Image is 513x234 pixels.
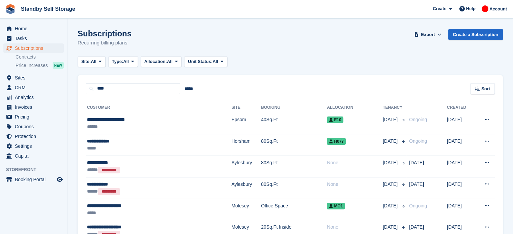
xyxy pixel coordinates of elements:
[421,31,435,38] span: Export
[261,113,327,134] td: 40Sq.Ft
[482,5,488,12] img: Aaron Winter
[433,5,446,12] span: Create
[3,93,64,102] a: menu
[53,62,64,69] div: NEW
[188,58,212,65] span: Unit Status:
[16,62,64,69] a: Price increases NEW
[15,73,55,82] span: Sites
[3,141,64,151] a: menu
[231,156,261,177] td: Aylesbury
[261,102,327,113] th: Booking
[383,116,399,123] span: [DATE]
[212,58,218,65] span: All
[144,58,167,65] span: Allocation:
[6,166,67,173] span: Storefront
[447,199,475,220] td: [DATE]
[3,24,64,33] a: menu
[184,56,227,67] button: Unit Status: All
[409,203,427,208] span: Ongoing
[489,6,507,12] span: Account
[91,58,96,65] span: All
[81,58,91,65] span: Site:
[447,177,475,199] td: [DATE]
[327,138,346,145] span: H077
[466,5,476,12] span: Help
[447,113,475,134] td: [DATE]
[3,102,64,112] a: menu
[78,56,106,67] button: Site: All
[15,141,55,151] span: Settings
[409,181,424,187] span: [DATE]
[261,156,327,177] td: 80Sq.Ft
[15,93,55,102] span: Analytics
[481,86,490,92] span: Sort
[3,43,64,53] a: menu
[78,29,132,38] h1: Subscriptions
[3,132,64,141] a: menu
[383,181,399,188] span: [DATE]
[231,113,261,134] td: Epsom
[15,83,55,92] span: CRM
[167,58,173,65] span: All
[231,102,261,113] th: Site
[261,177,327,199] td: 80Sq.Ft
[447,156,475,177] td: [DATE]
[231,134,261,156] td: Horsham
[448,29,503,40] a: Create a Subscription
[15,151,55,161] span: Capital
[78,39,132,47] p: Recurring billing plans
[383,224,399,231] span: [DATE]
[3,73,64,82] a: menu
[383,202,399,209] span: [DATE]
[16,54,64,60] a: Contracts
[108,56,138,67] button: Type: All
[15,175,55,184] span: Booking Portal
[327,116,343,123] span: E10
[383,138,399,145] span: [DATE]
[327,181,382,188] div: None
[3,122,64,131] a: menu
[383,159,399,166] span: [DATE]
[3,34,64,43] a: menu
[3,175,64,184] a: menu
[409,117,427,122] span: Ongoing
[15,132,55,141] span: Protection
[5,4,16,14] img: stora-icon-8386f47178a22dfd0bd8f6a31ec36ba5ce8667c1dd55bd0f319d3a0aa187defe.svg
[15,112,55,122] span: Pricing
[327,159,382,166] div: None
[15,34,55,43] span: Tasks
[447,134,475,156] td: [DATE]
[447,102,475,113] th: Created
[18,3,78,14] a: Standby Self Storage
[123,58,129,65] span: All
[15,24,55,33] span: Home
[413,29,443,40] button: Export
[86,102,231,113] th: Customer
[231,199,261,220] td: Molesey
[15,102,55,112] span: Invoices
[383,102,406,113] th: Tenancy
[261,199,327,220] td: Office Space
[3,151,64,161] a: menu
[15,43,55,53] span: Subscriptions
[327,224,382,231] div: None
[16,62,48,69] span: Price increases
[3,83,64,92] a: menu
[327,102,382,113] th: Allocation
[141,56,182,67] button: Allocation: All
[409,224,424,230] span: [DATE]
[327,203,345,209] span: MO1
[56,175,64,183] a: Preview store
[409,138,427,144] span: Ongoing
[231,177,261,199] td: Aylesbury
[15,122,55,131] span: Coupons
[409,160,424,165] span: [DATE]
[112,58,123,65] span: Type:
[261,134,327,156] td: 80Sq.Ft
[3,112,64,122] a: menu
